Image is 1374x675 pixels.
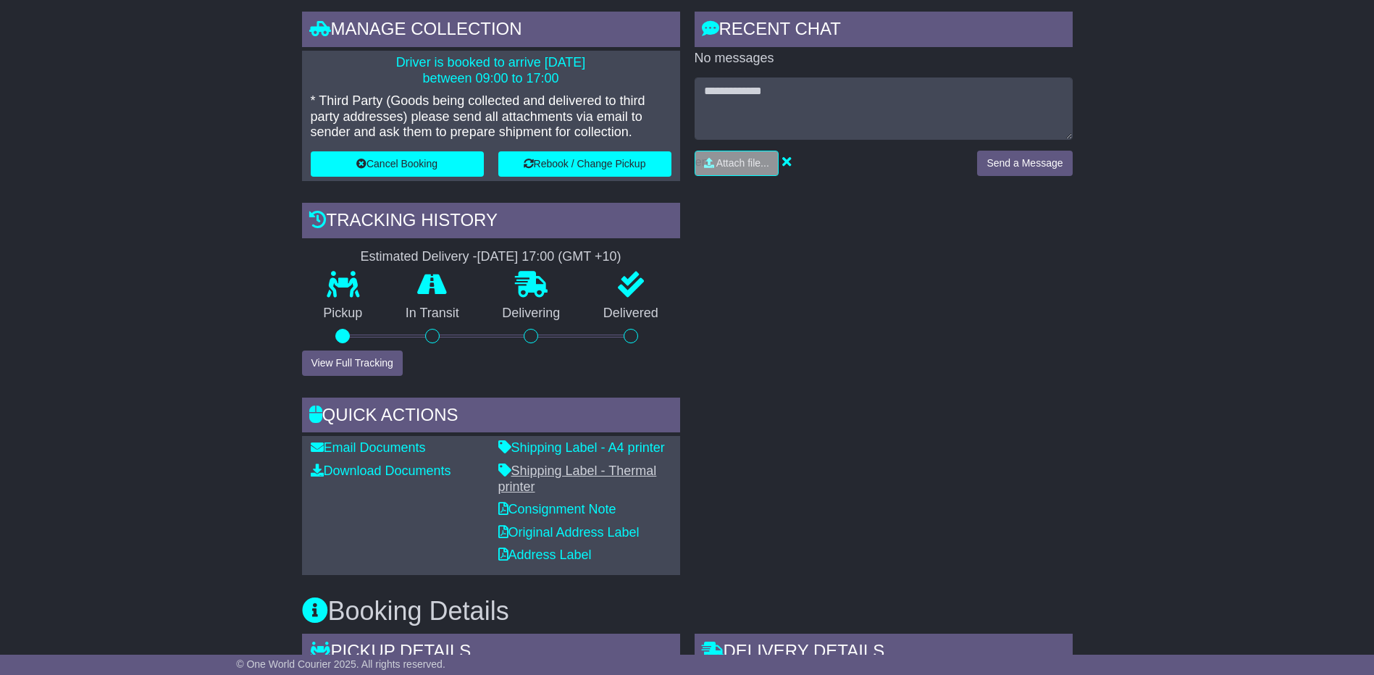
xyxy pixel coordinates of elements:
[481,306,582,322] p: Delivering
[311,440,426,455] a: Email Documents
[977,151,1072,176] button: Send a Message
[695,634,1073,673] div: Delivery Details
[498,502,616,516] a: Consignment Note
[384,306,481,322] p: In Transit
[302,351,403,376] button: View Full Tracking
[498,151,671,177] button: Rebook / Change Pickup
[311,151,484,177] button: Cancel Booking
[582,306,680,322] p: Delivered
[311,93,671,141] p: * Third Party (Goods being collected and delivered to third party addresses) please send all atta...
[311,464,451,478] a: Download Documents
[498,440,665,455] a: Shipping Label - A4 printer
[236,658,445,670] span: © One World Courier 2025. All rights reserved.
[695,51,1073,67] p: No messages
[302,249,680,265] div: Estimated Delivery -
[695,12,1073,51] div: RECENT CHAT
[498,548,592,562] a: Address Label
[311,55,671,86] p: Driver is booked to arrive [DATE] between 09:00 to 17:00
[302,12,680,51] div: Manage collection
[302,398,680,437] div: Quick Actions
[498,525,640,540] a: Original Address Label
[302,597,1073,626] h3: Booking Details
[477,249,621,265] div: [DATE] 17:00 (GMT +10)
[302,306,385,322] p: Pickup
[302,634,680,673] div: Pickup Details
[498,464,657,494] a: Shipping Label - Thermal printer
[302,203,680,242] div: Tracking history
